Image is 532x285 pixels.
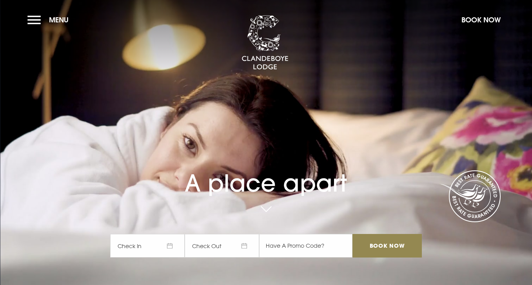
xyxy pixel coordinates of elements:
[185,234,259,258] span: Check Out
[110,152,421,197] h1: A place apart
[458,11,505,28] button: Book Now
[259,234,352,258] input: Have A Promo Code?
[352,234,421,258] input: Book Now
[27,11,73,28] button: Menu
[110,234,185,258] span: Check In
[241,15,289,70] img: Clandeboye Lodge
[49,15,69,24] span: Menu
